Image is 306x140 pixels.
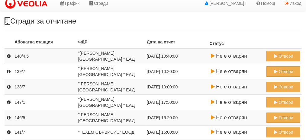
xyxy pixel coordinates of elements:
td: 147/1 [13,95,76,110]
td: "[PERSON_NAME] [GEOGRAPHIC_DATA] " ЕАД [77,64,145,79]
td: Не е отварян [208,79,265,95]
td: [DATE] 10:00:00 [145,79,208,95]
td: 141/7 [13,126,76,139]
td: Не е отварян [208,126,265,139]
td: Не е отварян [208,64,265,79]
td: 138/7 [13,79,76,95]
button: Отвори [266,66,300,77]
button: Отвори [266,113,300,123]
td: [DATE] 10:40:00 [145,48,208,64]
button: Отвори [266,82,300,92]
td: "[PERSON_NAME] [GEOGRAPHIC_DATA] " ЕАД [77,48,145,64]
td: "ТЕХЕМ СЪРВИСИС" ЕООД [77,126,145,139]
button: Отвори [266,51,300,61]
td: 139/7 [13,64,76,79]
label: Дата на отчет [147,39,175,45]
td: Не е отварян [208,110,265,126]
button: Отвори [266,127,300,137]
td: Не е отварян [208,48,265,64]
td: "[PERSON_NAME] [GEOGRAPHIC_DATA] " ЕАД [77,79,145,95]
h3: Сгради за отчитане [5,17,301,25]
td: [DATE] 17:50:00 [145,95,208,110]
label: ФДР [78,39,88,45]
td: [DATE] 16:00:00 [145,126,208,139]
td: Не е отварян [208,95,265,110]
button: Отвори [266,97,300,107]
td: 146/5 [13,110,76,126]
th: Статус [208,37,265,48]
td: [DATE] 10:20:00 [145,64,208,79]
label: Абонатна станция [14,39,53,45]
td: "[PERSON_NAME] [GEOGRAPHIC_DATA] " ЕАД [77,110,145,126]
td: [DATE] 16:20:00 [145,110,208,126]
td: "[PERSON_NAME] [GEOGRAPHIC_DATA] " ЕАД [77,95,145,110]
td: 140/4,5 [13,48,76,64]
